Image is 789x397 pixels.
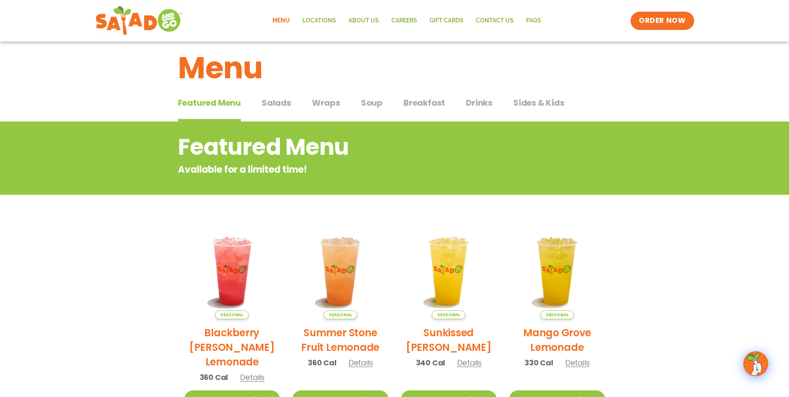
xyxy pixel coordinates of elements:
[184,223,280,319] img: Product photo for Blackberry Bramble Lemonade
[349,357,373,368] span: Details
[540,310,574,319] span: Seasonal
[184,325,280,369] h2: Blackberry [PERSON_NAME] Lemonade
[178,45,611,90] h1: Menu
[95,4,183,37] img: new-SAG-logo-768×292
[361,97,383,109] span: Soup
[401,325,497,355] h2: Sunkissed [PERSON_NAME]
[292,223,388,319] img: Product photo for Summer Stone Fruit Lemonade
[520,11,547,30] a: FAQs
[266,11,296,30] a: Menu
[292,325,388,355] h2: Summer Stone Fruit Lemonade
[466,97,492,109] span: Drinks
[744,352,767,375] img: wpChatIcon
[178,94,611,122] div: Tabbed content
[324,310,357,319] span: Seasonal
[416,357,445,368] span: 340 Cal
[509,325,605,355] h2: Mango Grove Lemonade
[639,16,685,26] span: ORDER NOW
[240,372,265,382] span: Details
[312,97,340,109] span: Wraps
[565,357,590,368] span: Details
[401,223,497,319] img: Product photo for Sunkissed Yuzu Lemonade
[403,97,445,109] span: Breakfast
[631,12,694,30] a: ORDER NOW
[432,310,465,319] span: Seasonal
[215,310,249,319] span: Seasonal
[200,372,228,383] span: 360 Cal
[423,11,470,30] a: GIFT CARDS
[308,357,336,368] span: 360 Cal
[178,163,544,176] p: Available for a limited time!
[513,97,564,109] span: Sides & Kids
[470,11,520,30] a: Contact Us
[266,11,547,30] nav: Menu
[178,97,241,109] span: Featured Menu
[262,97,291,109] span: Salads
[385,11,423,30] a: Careers
[524,357,553,368] span: 330 Cal
[457,357,482,368] span: Details
[178,130,544,164] h2: Featured Menu
[296,11,342,30] a: Locations
[509,223,605,319] img: Product photo for Mango Grove Lemonade
[342,11,385,30] a: About Us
